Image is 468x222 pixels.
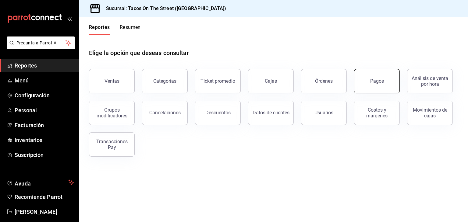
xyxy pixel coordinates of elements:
[101,5,226,12] h3: Sucursal: Tacos On The Street ([GEOGRAPHIC_DATA])
[153,78,176,84] div: Categorías
[93,107,131,119] div: Grupos modificadores
[149,110,181,116] div: Cancelaciones
[195,101,241,125] button: Descuentos
[195,69,241,93] button: Ticket promedio
[15,208,74,216] span: [PERSON_NAME]
[15,106,74,114] span: Personal
[301,69,347,93] button: Órdenes
[4,44,75,50] a: Pregunta a Parrot AI
[354,69,400,93] button: Pagos
[314,110,333,116] div: Usuarios
[15,76,74,85] span: Menú
[89,101,135,125] button: Grupos modificadores
[15,193,74,201] span: Recomienda Parrot
[67,16,72,21] button: open_drawer_menu
[89,69,135,93] button: Ventas
[15,136,74,144] span: Inventarios
[89,24,141,35] div: navigation tabs
[407,101,453,125] button: Movimientos de cajas
[89,132,135,157] button: Transacciones Pay
[89,24,110,35] button: Reportes
[407,69,453,93] button: Análisis de venta por hora
[411,75,449,87] div: Análisis de venta por hora
[315,78,333,84] div: Órdenes
[253,110,289,116] div: Datos de clientes
[358,107,396,119] div: Costos y márgenes
[15,61,74,70] span: Reportes
[370,78,384,84] div: Pagos
[142,101,188,125] button: Cancelaciones
[89,48,189,57] h1: Elige la opción que deseas consultar
[15,91,74,99] span: Configuración
[354,101,400,125] button: Costos y márgenes
[205,110,231,116] div: Descuentos
[142,69,188,93] button: Categorías
[301,101,347,125] button: Usuarios
[7,36,75,49] button: Pregunta a Parrot AI
[15,179,66,186] span: Ayuda
[93,139,131,150] div: Transacciones Pay
[120,24,141,35] button: Resumen
[411,107,449,119] div: Movimientos de cajas
[200,78,235,84] div: Ticket promedio
[105,78,119,84] div: Ventas
[248,101,294,125] button: Datos de clientes
[248,69,294,93] a: Cajas
[265,78,277,85] div: Cajas
[16,40,66,46] span: Pregunta a Parrot AI
[15,151,74,159] span: Suscripción
[15,121,74,129] span: Facturación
